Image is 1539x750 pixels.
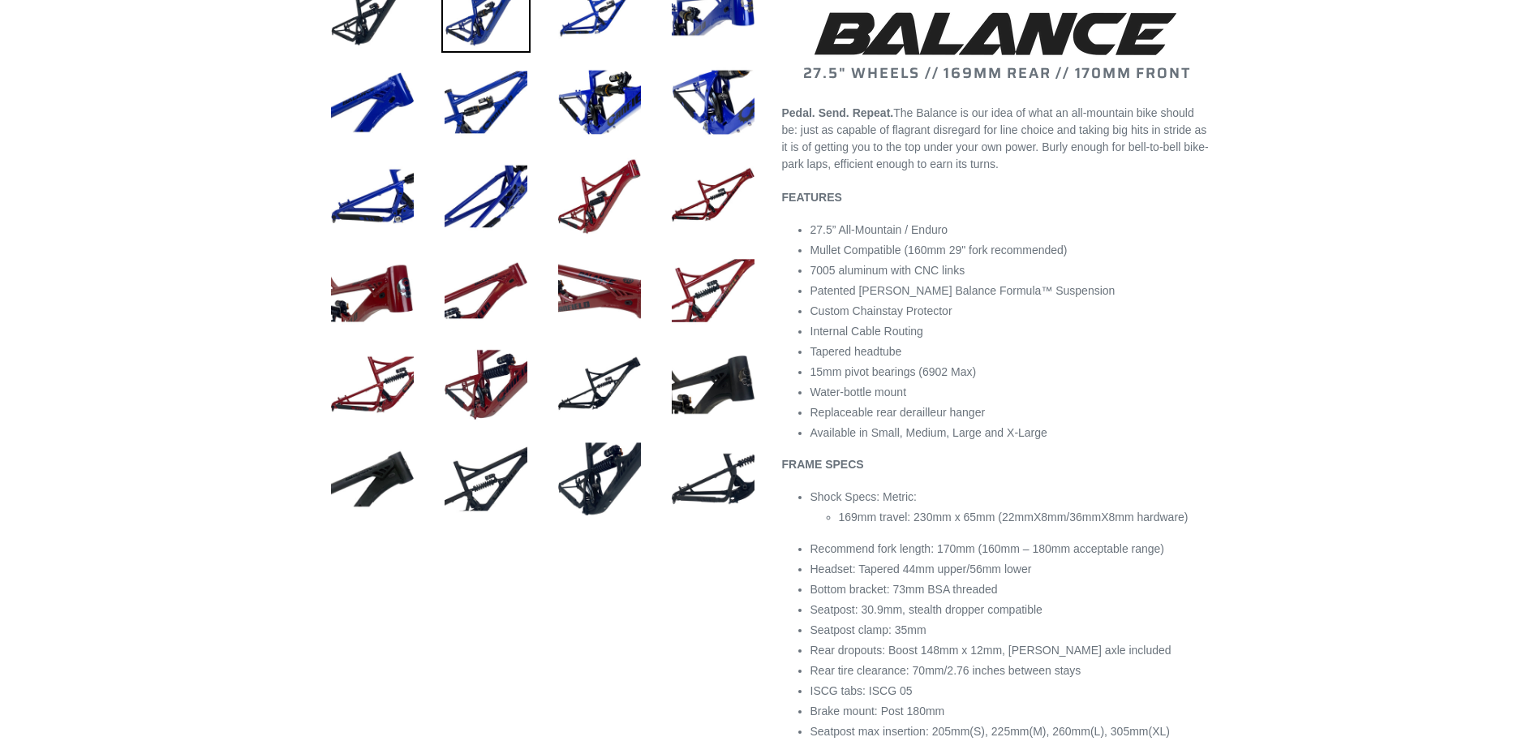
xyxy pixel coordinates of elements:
span: Bottom bracket: 73mm BSA threaded [810,583,998,596]
b: Pedal. Send. Repeat. [782,106,894,119]
img: Load image into Gallery viewer, BALANCE - Frameset [328,58,417,147]
img: Load image into Gallery viewer, BALANCE - Frameset [328,340,417,429]
span: 169mm travel: 230mm x 65mm (22mmX8mm/36mmX8mm hardware) [839,511,1189,524]
img: Load image into Gallery viewer, BALANCE - Frameset [328,434,417,524]
span: Brake mount: Post 180mm [810,705,945,718]
span: Internal Cable Routing [810,325,923,338]
img: Load image into Gallery viewer, BALANCE - Frameset [555,340,644,429]
img: Load image into Gallery viewer, BALANCE - Frameset [555,434,644,524]
img: Load image into Gallery viewer, BALANCE - Frameset [668,152,758,241]
span: ISCG tabs: ISCG 05 [810,684,913,697]
span: Headset: Tapered 44mm upper/56mm lower [810,562,1032,575]
img: Load image into Gallery viewer, BALANCE - Frameset [555,152,644,241]
li: Seatpost max insertion: 205mm(S), 225mm(M), 260mm(L), 305mm(XL) [810,723,1212,740]
span: 15mm pivot bearings (6902 Max) [810,365,977,378]
span: Rear dropouts: Boost 148mm x 12mm, [PERSON_NAME] axle included [810,644,1171,657]
span: 27.5” All-Mountain / Enduro [810,223,948,236]
img: Load image into Gallery viewer, BALANCE - Frameset [555,246,644,335]
span: Shock Specs: Metric: [810,490,918,503]
img: Load image into Gallery viewer, BALANCE - Frameset [668,434,758,524]
span: Rear tire clearance: 70mm/2.76 inches between stays [810,664,1081,677]
span: 7005 aluminum with CNC links [810,264,965,277]
img: Load image into Gallery viewer, BALANCE - Frameset [441,434,531,524]
span: Water-bottle mount [810,386,907,399]
li: Tapered headtube [810,343,1212,360]
span: Seatpost: 30.9mm, stealth dropper compatible [810,603,1042,616]
img: Load image into Gallery viewer, BALANCE - Frameset [668,58,758,147]
img: Load image into Gallery viewer, BALANCE - Frameset [668,340,758,429]
span: Recommend fork length: 170mm (160mm – 180mm acceptable range) [810,542,1165,555]
h2: 27.5" WHEELS // 169MM REAR // 170MM FRONT [782,6,1212,83]
span: Seatpost clamp: 35mm [810,623,926,636]
img: Load image into Gallery viewer, BALANCE - Frameset [328,152,417,241]
img: Load image into Gallery viewer, BALANCE - Frameset [441,152,531,241]
span: Custom Chainstay Protector [810,304,952,317]
img: Load image into Gallery viewer, BALANCE - Frameset [328,246,417,335]
b: FRAME SPECS [782,458,864,471]
img: Load image into Gallery viewer, BALANCE - Frameset [441,340,531,429]
b: FEATURES [782,191,842,204]
img: Load image into Gallery viewer, BALANCE - Frameset [668,246,758,335]
li: Available in Small, Medium, Large and X-Large [810,425,1212,442]
span: Patented [PERSON_NAME] Balance Formula™ Suspension [810,284,1116,297]
p: The Balance is our idea of what an all-mountain bike should be: just as capable of flagrant disre... [782,105,1212,173]
span: Replaceable rear derailleur hanger [810,406,986,419]
img: Load image into Gallery viewer, BALANCE - Frameset [555,58,644,147]
span: Mullet Compatible (160mm 29" fork recommended) [810,244,1068,256]
img: Load image into Gallery viewer, BALANCE - Frameset [441,246,531,335]
img: Load image into Gallery viewer, BALANCE - Frameset [441,58,531,147]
